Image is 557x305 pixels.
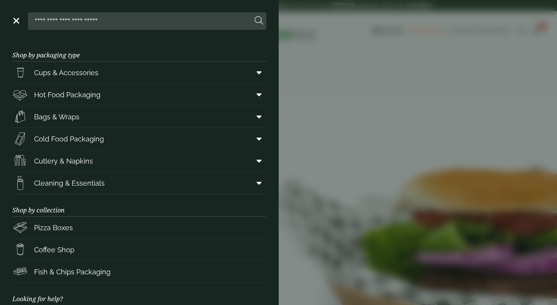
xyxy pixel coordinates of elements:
span: Hot Food Packaging [34,90,100,100]
img: Paper_carriers.svg [12,109,28,124]
span: Cutlery & Napkins [34,156,93,166]
a: Cold Food Packaging [12,128,266,150]
a: Hot Food Packaging [12,84,266,105]
h3: Shop by packaging type [12,39,266,62]
a: Fish & Chips Packaging [12,261,266,283]
span: Cups & Accessories [34,67,98,78]
a: Pizza Boxes [12,217,266,238]
span: Pizza Boxes [34,222,73,233]
span: Coffee Shop [34,245,74,255]
img: open-wipe.svg [12,175,28,191]
img: FishNchip_box.svg [12,264,28,279]
span: Bags & Wraps [34,112,79,122]
img: HotDrink_paperCup.svg [12,242,28,257]
a: Cups & Accessories [12,62,266,83]
a: Bags & Wraps [12,106,266,128]
img: Sandwich_box.svg [12,131,28,146]
img: Pizza_boxes.svg [12,220,28,235]
a: Cleaning & Essentials [12,172,266,194]
img: PintNhalf_cup.svg [12,65,28,80]
h3: Shop by collection [12,194,266,217]
span: Fish & Chips Packaging [34,267,110,277]
span: Cold Food Packaging [34,134,104,144]
a: Cutlery & Napkins [12,150,266,172]
a: Coffee Shop [12,239,266,260]
span: Cleaning & Essentials [34,178,105,188]
img: Deli_box.svg [12,87,28,102]
img: Cutlery.svg [12,153,28,169]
